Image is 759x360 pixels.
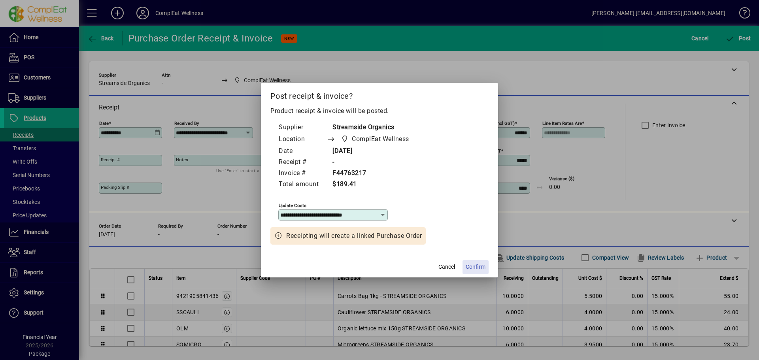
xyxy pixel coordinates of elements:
td: Location [278,133,327,146]
span: Cancel [438,263,455,271]
td: Invoice # [278,168,327,179]
span: ComplEat Wellness [352,134,409,144]
p: Product receipt & invoice will be posted. [270,106,489,116]
span: ComplEat Wellness [339,134,412,145]
span: Confirm [466,263,485,271]
td: $189.41 [327,179,424,190]
button: Cancel [434,260,459,274]
mat-label: Update costs [279,202,306,208]
td: Streamside Organics [327,122,424,133]
button: Confirm [463,260,489,274]
td: - [327,157,424,168]
td: Receipt # [278,157,327,168]
td: Supplier [278,122,327,133]
td: Date [278,146,327,157]
td: Total amount [278,179,327,190]
td: F44763217 [327,168,424,179]
td: [DATE] [327,146,424,157]
span: Receipting will create a linked Purchase Order [286,231,422,241]
h2: Post receipt & invoice? [261,83,498,106]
